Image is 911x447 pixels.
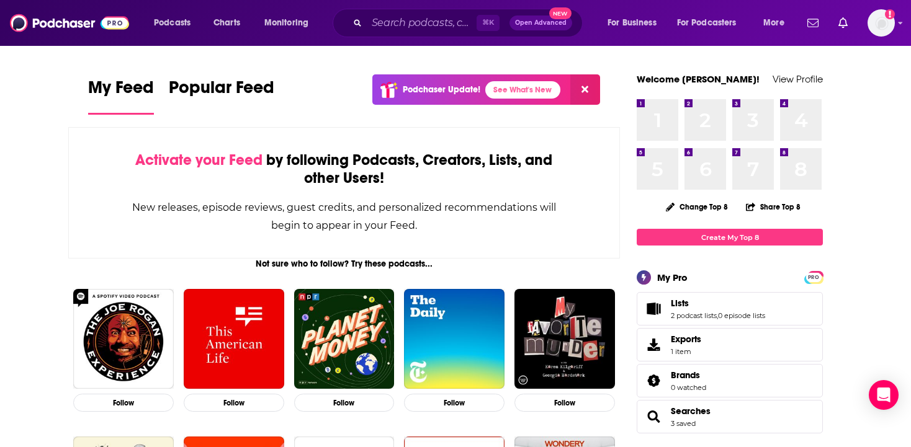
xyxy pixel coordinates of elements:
[869,380,899,410] div: Open Intercom Messenger
[641,408,666,425] a: Searches
[213,14,240,32] span: Charts
[131,198,557,234] div: New releases, episode reviews, guest credits, and personalized recommendations will begin to appe...
[671,370,706,381] a: Brands
[256,13,325,33] button: open menu
[658,199,735,215] button: Change Top 8
[73,394,174,412] button: Follow
[88,77,154,115] a: My Feed
[671,298,689,309] span: Lists
[344,9,595,37] div: Search podcasts, credits, & more...
[145,13,207,33] button: open menu
[802,12,823,33] a: Show notifications dropdown
[641,372,666,389] a: Brands
[671,370,700,381] span: Brands
[671,347,701,356] span: 1 item
[294,289,395,389] img: Planet Money
[608,14,657,32] span: For Business
[671,334,701,345] span: Exports
[10,11,129,35] img: Podchaser - Follow, Share and Rate Podcasts
[637,229,823,246] a: Create My Top 8
[763,14,784,32] span: More
[868,9,895,37] img: User Profile
[184,289,284,389] img: This American Life
[637,328,823,361] a: Exports
[717,311,718,320] span: ,
[514,394,615,412] button: Follow
[131,151,557,187] div: by following Podcasts, Creators, Lists, and other Users!
[637,292,823,325] span: Lists
[485,81,560,99] a: See What's New
[73,289,174,389] img: The Joe Rogan Experience
[745,195,801,219] button: Share Top 8
[367,13,477,33] input: Search podcasts, credits, & more...
[657,272,688,283] div: My Pro
[88,77,154,105] span: My Feed
[294,394,395,412] button: Follow
[833,12,853,33] a: Show notifications dropdown
[669,13,755,33] button: open menu
[671,405,711,417] a: Searches
[205,13,248,33] a: Charts
[169,77,274,115] a: Popular Feed
[549,7,572,19] span: New
[404,394,505,412] button: Follow
[718,311,765,320] a: 0 episode lists
[637,400,823,433] span: Searches
[637,73,760,85] a: Welcome [PERSON_NAME]!
[169,77,274,105] span: Popular Feed
[806,273,821,282] span: PRO
[671,311,717,320] a: 2 podcast lists
[868,9,895,37] span: Logged in as TrevorC
[755,13,800,33] button: open menu
[671,419,696,428] a: 3 saved
[806,272,821,281] a: PRO
[68,259,620,269] div: Not sure who to follow? Try these podcasts...
[135,151,263,169] span: Activate your Feed
[599,13,672,33] button: open menu
[264,14,308,32] span: Monitoring
[773,73,823,85] a: View Profile
[477,15,500,31] span: ⌘ K
[641,300,666,317] a: Lists
[868,9,895,37] button: Show profile menu
[403,84,480,95] p: Podchaser Update!
[184,394,284,412] button: Follow
[885,9,895,19] svg: Add a profile image
[671,383,706,392] a: 0 watched
[671,298,765,309] a: Lists
[509,15,572,30] button: Open AdvancedNew
[404,289,505,389] img: The Daily
[637,364,823,397] span: Brands
[641,336,666,353] span: Exports
[677,14,737,32] span: For Podcasters
[515,20,567,26] span: Open Advanced
[514,289,615,389] img: My Favorite Murder with Karen Kilgariff and Georgia Hardstark
[154,14,191,32] span: Podcasts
